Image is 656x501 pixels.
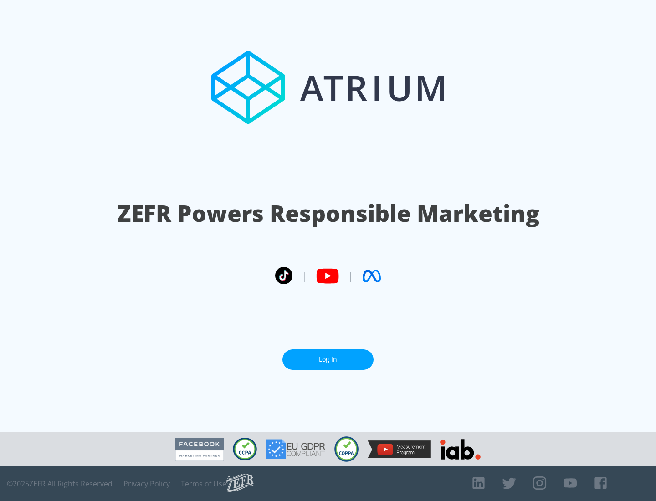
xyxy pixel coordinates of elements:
a: Log In [282,349,374,370]
img: CCPA Compliant [233,438,257,460]
span: | [302,269,307,283]
h1: ZEFR Powers Responsible Marketing [117,198,539,229]
img: GDPR Compliant [266,439,325,459]
a: Terms of Use [181,479,226,488]
img: Facebook Marketing Partner [175,438,224,461]
span: | [348,269,354,283]
a: Privacy Policy [123,479,170,488]
img: COPPA Compliant [334,436,359,462]
img: YouTube Measurement Program [368,440,431,458]
span: © 2025 ZEFR All Rights Reserved [7,479,113,488]
img: IAB [440,439,481,460]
